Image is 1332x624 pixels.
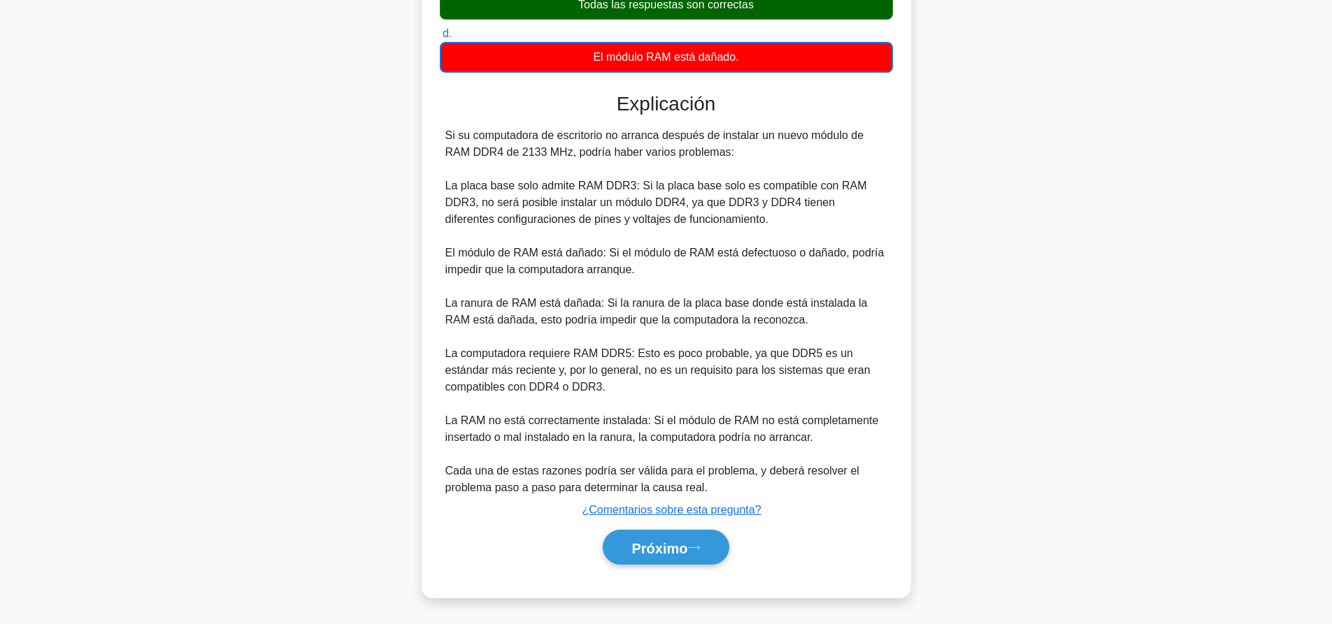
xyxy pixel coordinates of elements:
font: Próximo [631,540,687,556]
font: El módulo RAM está dañado. [593,51,738,63]
font: La ranura de RAM está dañada: Si la ranura de la placa base donde está instalada la RAM está daña... [445,297,868,326]
font: La placa base solo admite RAM DDR3: Si la placa base solo es compatible con RAM DDR3, no será pos... [445,180,867,225]
font: Explicación [617,93,716,115]
font: El módulo de RAM está dañado: Si el módulo de RAM está defectuoso o dañado, podría impedir que la... [445,247,885,275]
font: La RAM no está correctamente instalada: Si el módulo de RAM no está completamente insertado o mal... [445,414,879,443]
font: d. [443,27,452,39]
font: Si su computadora de escritorio no arranca después de instalar un nuevo módulo de RAM DDR4 de 213... [445,129,864,158]
font: La computadora requiere RAM DDR5: Esto es poco probable, ya que DDR5 es un estándar más reciente ... [445,347,871,393]
a: ¿Comentarios sobre esta pregunta? [582,504,761,516]
button: Próximo [603,530,729,565]
font: Cada una de estas razones podría ser válida para el problema, y deberá resolver el problema paso ... [445,465,859,493]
